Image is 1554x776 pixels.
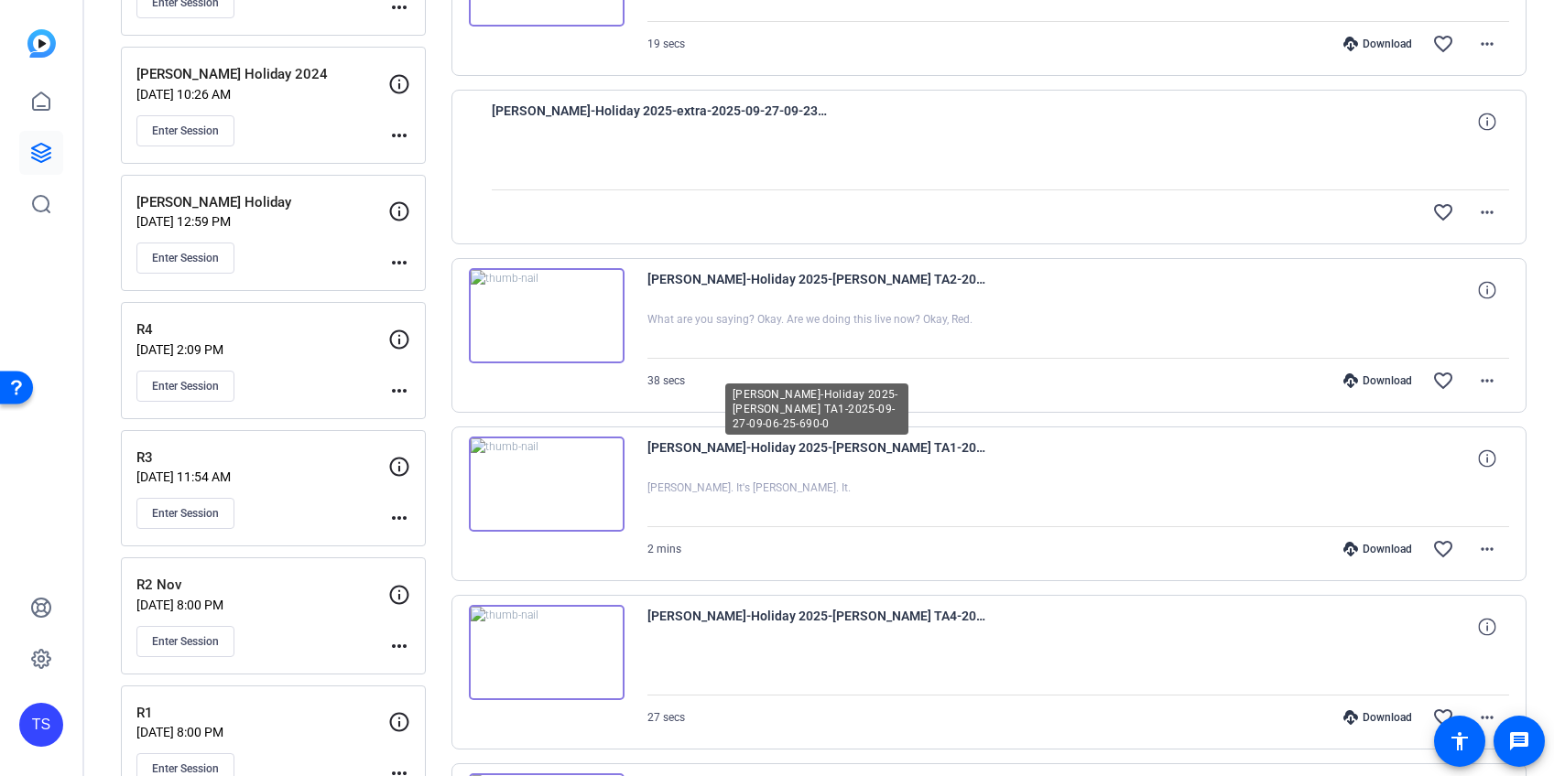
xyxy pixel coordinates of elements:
div: Download [1334,37,1421,51]
mat-icon: more_horiz [1476,201,1498,223]
mat-icon: more_horiz [1476,706,1498,728]
span: Enter Session [152,251,219,265]
mat-icon: favorite_border [1432,201,1454,223]
p: [DATE] 8:00 PM [136,725,388,739]
p: R3 [136,447,388,469]
div: Download [1334,710,1421,725]
img: thumb-nail [469,268,625,363]
div: Download [1334,542,1421,556]
mat-icon: more_horiz [388,124,410,146]
mat-icon: more_horiz [388,252,410,274]
span: [PERSON_NAME]-Holiday 2025-[PERSON_NAME] TA2-2025-09-27-09-10-39-564-0 [647,268,986,312]
span: 27 secs [647,711,685,724]
p: R2 Nov [136,575,388,596]
span: Enter Session [152,124,219,138]
p: R4 [136,319,388,340]
span: [PERSON_NAME]-Holiday 2025-[PERSON_NAME] TA4-2025-09-27-08-50-56-953-0 [647,605,986,649]
span: [PERSON_NAME]-Holiday 2025-[PERSON_NAME] TA1-2025-09-27-09-06-25-690-0 [647,436,986,480]
mat-icon: favorite_border [1432,706,1454,728]
div: Download [1334,373,1421,388]
p: [DATE] 11:54 AM [136,469,388,484]
mat-icon: accessibility [1449,730,1471,752]
mat-icon: more_horiz [388,380,410,402]
span: 2 mins [647,543,681,555]
mat-icon: more_horiz [1476,33,1498,55]
img: thumb-nail [469,605,625,700]
button: Enter Session [136,498,234,529]
span: Enter Session [152,379,219,393]
span: Enter Session [152,634,219,649]
span: 19 secs [647,38,685,50]
p: [PERSON_NAME] Holiday 2024 [136,64,388,85]
button: Enter Session [136,115,234,146]
div: TS [19,703,63,747]
span: 38 secs [647,374,685,387]
img: blue-gradient.svg [27,29,56,58]
p: [DATE] 2:09 PM [136,342,388,357]
mat-icon: more_horiz [388,507,410,529]
span: Enter Session [152,761,219,776]
p: [PERSON_NAME] Holiday [136,192,388,213]
p: [DATE] 10:26 AM [136,87,388,102]
button: Enter Session [136,242,234,274]
img: thumb-nail [469,436,625,532]
span: Enter Session [152,506,219,521]
p: [DATE] 8:00 PM [136,598,388,612]
p: R1 [136,703,388,724]
mat-icon: more_horiz [1476,538,1498,560]
p: [DATE] 12:59 PM [136,214,388,229]
mat-icon: more_horiz [388,635,410,657]
mat-icon: favorite_border [1432,538,1454,560]
mat-icon: favorite_border [1432,33,1454,55]
button: Enter Session [136,371,234,402]
mat-icon: more_horiz [1476,370,1498,392]
span: [PERSON_NAME]-Holiday 2025-extra-2025-09-27-09-23-22-445-0 [492,100,831,144]
button: Enter Session [136,626,234,657]
mat-icon: message [1508,730,1530,752]
mat-icon: favorite_border [1432,370,1454,392]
